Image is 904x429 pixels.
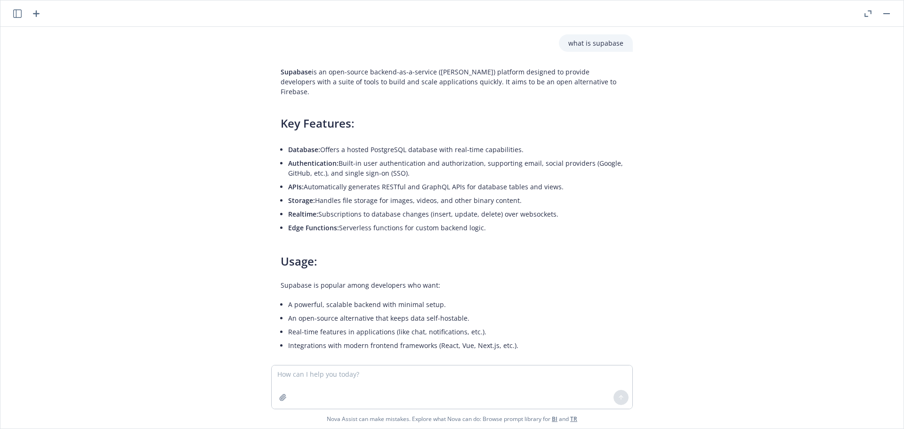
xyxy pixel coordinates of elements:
[281,67,312,76] span: Supabase
[288,159,339,168] span: Authentication:
[288,207,623,221] li: Subscriptions to database changes (insert, update, delete) over websockets.
[288,145,320,154] span: Database:
[288,298,623,311] li: A powerful, scalable backend with minimal setup.
[288,194,623,207] li: Handles file storage for images, videos, and other binary content.
[288,325,623,339] li: Real-time features in applications (like chat, notifications, etc.).
[4,409,900,429] span: Nova Assist can make mistakes. Explore what Nova can do: Browse prompt library for and
[288,223,339,232] span: Edge Functions:
[281,253,623,269] h3: Usage:
[570,415,577,423] a: TR
[288,210,318,219] span: Realtime:
[288,311,623,325] li: An open-source alternative that keeps data self-hostable.
[281,67,623,97] p: is an open-source backend-as-a-service ([PERSON_NAME]) platform designed to provide developers wi...
[288,143,623,156] li: Offers a hosted PostgreSQL database with real-time capabilities.
[288,221,623,235] li: Serverless functions for custom backend logic.
[281,115,623,131] h3: Key Features:
[288,182,304,191] span: APIs:
[288,196,315,205] span: Storage:
[288,156,623,180] li: Built-in user authentication and authorization, supporting email, social providers (Google, GitHu...
[281,280,623,290] p: Supabase is popular among developers who want:
[568,38,623,48] p: what is supabase
[288,180,623,194] li: Automatically generates RESTful and GraphQL APIs for database tables and views.
[552,415,557,423] a: BI
[288,339,623,352] li: Integrations with modern frontend frameworks (React, Vue, Next.js, etc.).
